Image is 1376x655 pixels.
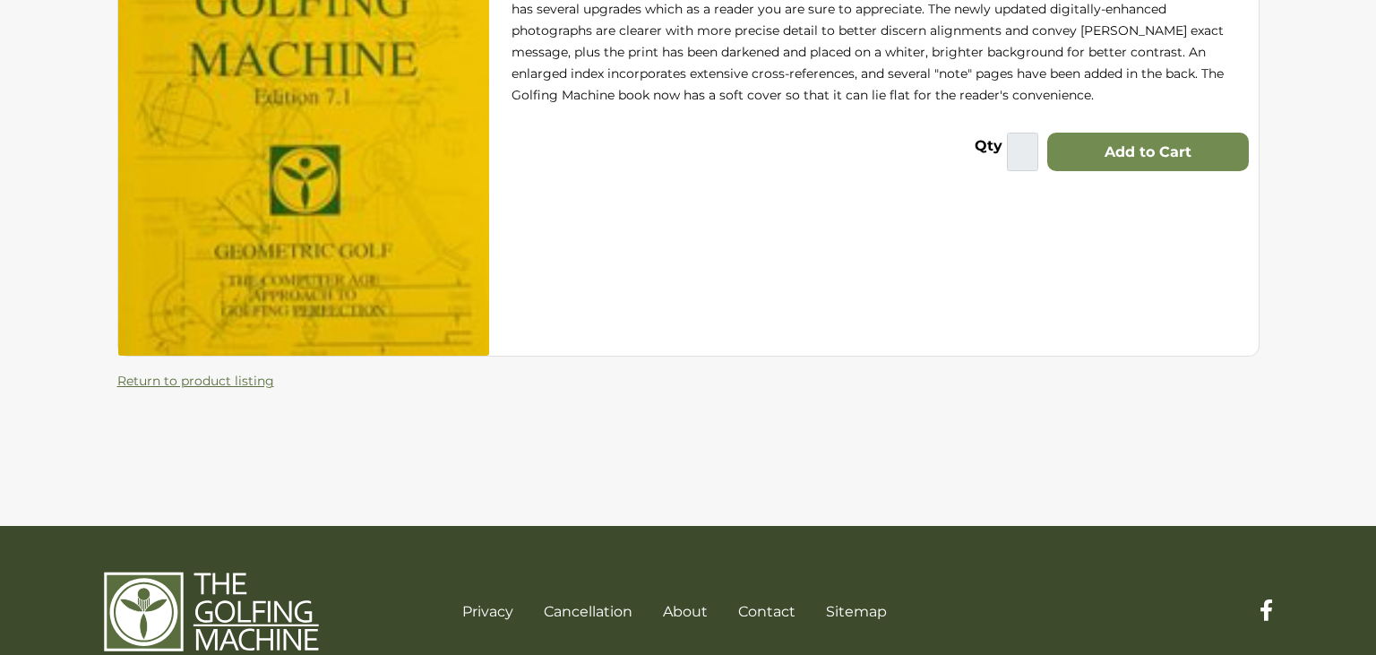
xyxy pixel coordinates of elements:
a: Privacy [462,603,513,620]
a: Cancellation [544,603,632,620]
img: The Golfing Machine [104,571,319,653]
a: About [663,603,708,620]
a: Return to product listing [117,373,274,389]
a: Sitemap [826,603,887,620]
a: Contact [738,603,795,620]
label: Qty [975,134,1002,162]
button: Add to Cart [1047,133,1249,172]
